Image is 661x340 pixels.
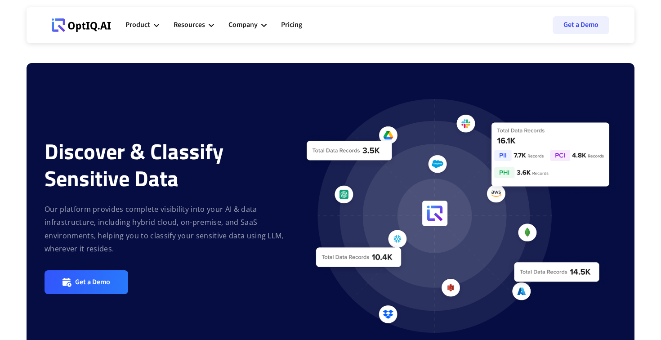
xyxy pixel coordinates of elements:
[75,277,110,287] div: Get a Demo
[281,12,302,39] a: Pricing
[52,12,111,39] a: Webflow Homepage
[45,270,128,294] a: Get a Demo
[125,12,159,39] div: Product
[228,19,258,31] div: Company
[228,12,267,39] div: Company
[174,19,205,31] div: Resources
[45,204,284,254] strong: Our platform provides complete visibility into your AI & data infrastructure, including hybrid cl...
[125,19,150,31] div: Product
[553,16,609,34] a: Get a Demo
[45,135,223,195] strong: Discover & Classify Sensitive Data
[174,12,214,39] div: Resources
